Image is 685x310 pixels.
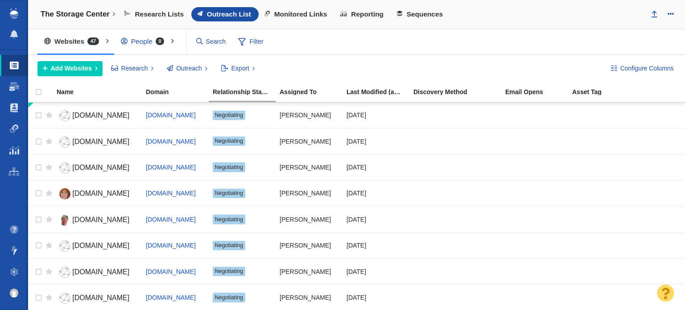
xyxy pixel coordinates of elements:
span: [DOMAIN_NAME] [146,138,196,145]
a: Reporting [334,7,391,21]
a: [DOMAIN_NAME] [146,190,196,197]
a: [DOMAIN_NAME] [57,212,138,228]
a: Name [57,89,145,96]
td: Negotiating [209,154,276,180]
a: [DOMAIN_NAME] [146,268,196,275]
button: Export [216,61,260,76]
div: [DATE] [347,157,405,177]
div: [PERSON_NAME] [280,184,338,203]
a: Email Opens [505,89,571,96]
span: Research Lists [135,10,184,18]
a: [DOMAIN_NAME] [146,164,196,171]
div: Domain [146,89,212,95]
a: [DOMAIN_NAME] [57,290,138,306]
span: Negotiating [215,242,243,248]
span: Reporting [351,10,384,18]
div: [PERSON_NAME] [280,288,338,307]
button: Research [106,61,159,76]
a: Research Lists [119,7,191,21]
a: Assigned To [280,89,346,96]
span: [DOMAIN_NAME] [72,294,129,302]
a: [DOMAIN_NAME] [146,112,196,119]
input: Search [193,34,230,50]
td: Negotiating [209,207,276,232]
div: Email Opens [505,89,571,95]
span: Negotiating [215,294,243,301]
a: [DOMAIN_NAME] [57,134,138,150]
span: [DOMAIN_NAME] [72,138,129,145]
button: Add Websites [37,61,103,76]
a: [DOMAIN_NAME] [146,294,196,301]
span: Add Websites [51,64,92,73]
div: Assigned To [280,89,346,95]
span: [DOMAIN_NAME] [72,268,129,276]
img: buzzstream_logo_iconsimple.png [10,8,18,19]
a: [DOMAIN_NAME] [57,108,138,124]
div: Name [57,89,145,95]
span: [DOMAIN_NAME] [72,112,129,119]
div: [PERSON_NAME] [280,236,338,255]
div: [DATE] [347,184,405,203]
td: Negotiating [209,128,276,154]
a: [DOMAIN_NAME] [146,216,196,223]
div: [DATE] [347,262,405,281]
span: Research [121,64,148,73]
a: Sequences [391,7,450,21]
img: 6a5e3945ebbb48ba90f02ffc6c7ec16f [10,289,19,298]
h4: The Storage Center [41,10,110,19]
span: Negotiating [215,164,243,170]
div: [DATE] [347,132,405,151]
a: [DOMAIN_NAME] [57,265,138,280]
span: Monitored Links [274,10,327,18]
div: [PERSON_NAME] [280,157,338,177]
div: [DATE] [347,288,405,307]
span: [DOMAIN_NAME] [72,190,129,197]
span: Negotiating [215,268,243,274]
td: Negotiating [209,258,276,284]
div: People [114,31,175,52]
td: Negotiating [209,103,276,128]
div: Discovery Method [413,89,504,95]
span: [DOMAIN_NAME] [72,216,129,223]
div: [PERSON_NAME] [280,262,338,281]
a: [DOMAIN_NAME] [57,160,138,176]
span: Filter [233,33,269,50]
div: [DATE] [347,210,405,229]
button: Configure Columns [606,61,679,76]
span: [DOMAIN_NAME] [72,164,129,171]
a: Discovery Method [413,89,504,96]
button: Outreach [162,61,213,76]
div: Date the Contact was last edited [347,89,413,95]
span: Negotiating [215,138,243,144]
span: Sequences [407,10,443,18]
a: [DOMAIN_NAME] [57,186,138,202]
span: Configure Columns [620,64,674,73]
span: 0 [156,37,165,45]
div: [PERSON_NAME] [280,210,338,229]
span: [DOMAIN_NAME] [72,242,129,249]
span: Outreach List [207,10,251,18]
a: [DOMAIN_NAME] [146,242,196,249]
div: [DATE] [347,236,405,255]
a: Last Modified (any project) [347,89,413,96]
a: Monitored Links [259,7,335,21]
span: Negotiating [215,216,243,223]
div: Asset Tag [572,89,638,95]
a: [DOMAIN_NAME] [57,238,138,254]
a: Outreach List [191,7,259,21]
span: Negotiating [215,190,243,196]
a: Asset Tag [572,89,638,96]
div: [DATE] [347,106,405,125]
span: Export [231,64,249,73]
a: Relationship Stage [213,89,279,96]
a: Domain [146,89,212,96]
span: Outreach [176,64,202,73]
span: Negotiating [215,112,243,118]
